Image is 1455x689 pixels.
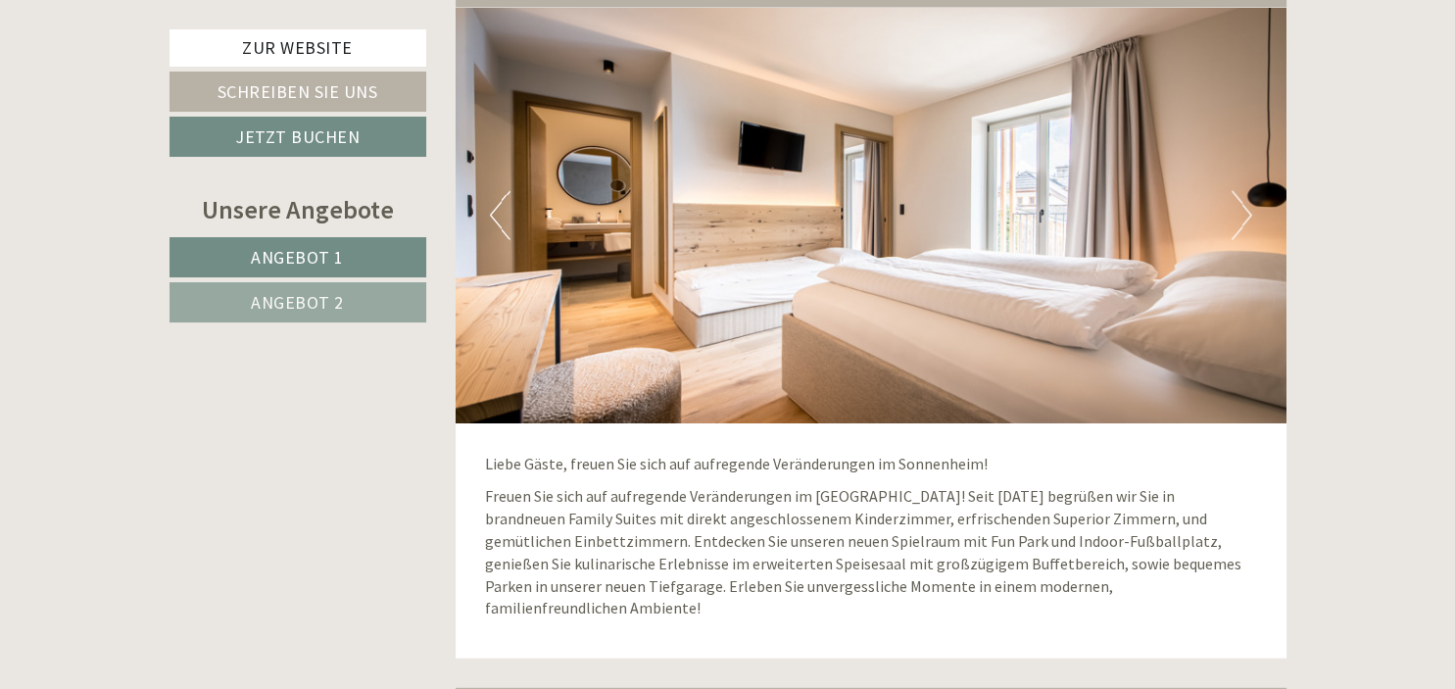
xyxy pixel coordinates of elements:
div: Inso Sonnenheim [29,57,302,73]
button: Senden [646,511,772,551]
button: Next [1232,191,1252,240]
small: 09:55 [29,95,302,109]
a: Schreiben Sie uns [170,72,426,112]
div: [DATE] [351,15,421,48]
span: Angebot 1 [251,246,344,269]
p: Freuen Sie sich auf aufregende Veränderungen im [GEOGRAPHIC_DATA]! Seit [DATE] begrüßen wir Sie i... [485,485,1257,619]
button: Previous [490,191,510,240]
div: Guten Tag, wie können wir Ihnen helfen? [15,53,312,113]
span: Angebot 2 [251,291,344,314]
a: Jetzt buchen [170,117,426,157]
a: Zur Website [170,29,426,67]
p: Liebe Gäste, freuen Sie sich auf aufregende Veränderungen im Sonnenheim! [485,453,1257,475]
div: Unsere Angebote [170,191,426,227]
